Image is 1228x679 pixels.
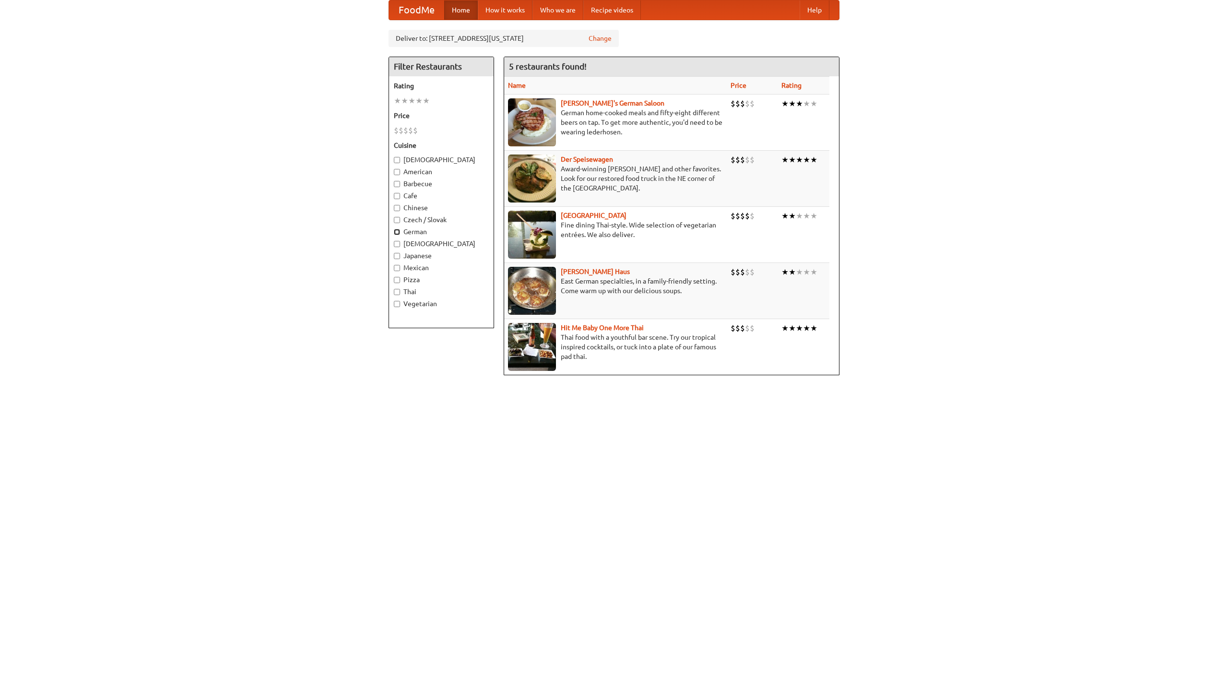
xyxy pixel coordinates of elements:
label: Japanese [394,251,489,261]
li: ★ [803,155,810,165]
img: esthers.jpg [508,98,556,146]
li: ★ [789,211,796,221]
a: Rating [781,82,802,89]
li: ★ [810,267,817,277]
a: Change [589,34,612,43]
li: $ [750,211,755,221]
li: ★ [796,155,803,165]
li: $ [750,98,755,109]
img: speisewagen.jpg [508,155,556,203]
a: Home [444,0,478,20]
li: $ [745,98,750,109]
a: [GEOGRAPHIC_DATA] [561,212,626,219]
li: ★ [803,211,810,221]
li: $ [731,267,735,277]
li: ★ [810,211,817,221]
li: ★ [789,267,796,277]
li: ★ [781,267,789,277]
ng-pluralize: 5 restaurants found! [509,62,587,71]
li: ★ [810,155,817,165]
li: ★ [803,98,810,109]
h5: Rating [394,81,489,91]
li: $ [745,211,750,221]
a: Who we are [532,0,583,20]
label: Mexican [394,263,489,273]
a: FoodMe [389,0,444,20]
input: Pizza [394,277,400,283]
p: Fine dining Thai-style. Wide selection of vegetarian entrées. We also deliver. [508,220,723,239]
input: Czech / Slovak [394,217,400,223]
input: Thai [394,289,400,295]
li: ★ [810,323,817,334]
li: $ [740,267,745,277]
li: ★ [810,98,817,109]
li: $ [740,155,745,165]
label: [DEMOGRAPHIC_DATA] [394,155,489,165]
li: $ [731,98,735,109]
div: Deliver to: [STREET_ADDRESS][US_STATE] [389,30,619,47]
a: Help [800,0,829,20]
a: Price [731,82,746,89]
label: Thai [394,287,489,297]
li: ★ [394,95,401,106]
li: ★ [401,95,408,106]
li: ★ [415,95,423,106]
p: German home-cooked meals and fifty-eight different beers on tap. To get more authentic, you'd nee... [508,108,723,137]
li: $ [750,267,755,277]
a: [PERSON_NAME] Haus [561,268,630,275]
h4: Filter Restaurants [389,57,494,76]
li: ★ [789,155,796,165]
li: ★ [423,95,430,106]
li: ★ [796,98,803,109]
li: ★ [803,323,810,334]
img: satay.jpg [508,211,556,259]
label: Cafe [394,191,489,201]
a: Name [508,82,526,89]
li: ★ [789,98,796,109]
li: $ [735,323,740,334]
li: $ [740,211,745,221]
input: German [394,229,400,235]
li: $ [735,155,740,165]
li: $ [735,267,740,277]
p: Thai food with a youthful bar scene. Try our tropical inspired cocktails, or tuck into a plate of... [508,333,723,361]
a: How it works [478,0,532,20]
input: Cafe [394,193,400,199]
li: $ [750,323,755,334]
li: $ [745,155,750,165]
li: $ [735,211,740,221]
label: American [394,167,489,177]
li: $ [740,98,745,109]
img: kohlhaus.jpg [508,267,556,315]
label: Pizza [394,275,489,285]
li: $ [735,98,740,109]
h5: Cuisine [394,141,489,150]
label: Czech / Slovak [394,215,489,225]
a: Der Speisewagen [561,155,613,163]
li: $ [750,155,755,165]
li: ★ [408,95,415,106]
a: Recipe videos [583,0,641,20]
input: Chinese [394,205,400,211]
li: ★ [781,323,789,334]
input: Mexican [394,265,400,271]
li: $ [740,323,745,334]
input: [DEMOGRAPHIC_DATA] [394,157,400,163]
a: [PERSON_NAME]'s German Saloon [561,99,664,107]
a: Hit Me Baby One More Thai [561,324,644,332]
li: ★ [796,323,803,334]
label: Barbecue [394,179,489,189]
li: $ [408,125,413,136]
li: $ [731,211,735,221]
li: $ [394,125,399,136]
input: Barbecue [394,181,400,187]
input: [DEMOGRAPHIC_DATA] [394,241,400,247]
li: ★ [803,267,810,277]
li: $ [731,155,735,165]
label: German [394,227,489,237]
label: [DEMOGRAPHIC_DATA] [394,239,489,249]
